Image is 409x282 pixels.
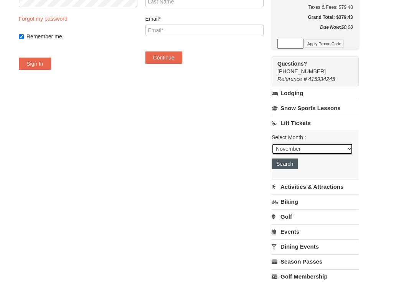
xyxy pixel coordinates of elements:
[272,195,359,209] a: Biking
[272,254,359,269] a: Season Passes
[272,224,359,239] a: Events
[308,76,335,82] span: 415934245
[272,101,359,115] a: Snow Sports Lessons
[277,76,307,82] span: Reference #
[272,180,359,194] a: Activities & Attractions
[19,16,68,22] a: Forgot my password
[320,25,341,30] strong: Due Now:
[277,23,353,39] div: $0.00
[272,134,353,141] label: Select Month :
[305,40,344,48] button: Apply Promo Code
[145,25,264,36] input: Email*
[272,158,298,169] button: Search
[272,239,359,254] a: Dining Events
[272,209,359,224] a: Golf
[272,86,359,100] a: Lodging
[145,51,182,64] button: Continue
[277,61,307,67] strong: Questions?
[277,13,353,21] h5: Grand Total: $379.43
[145,15,264,23] label: Email*
[26,33,137,40] label: Remember me.
[272,116,359,130] a: Lift Tickets
[277,60,345,74] span: [PHONE_NUMBER]
[277,3,353,11] div: Taxes & Fees: $79.43
[19,58,51,70] button: Sign In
